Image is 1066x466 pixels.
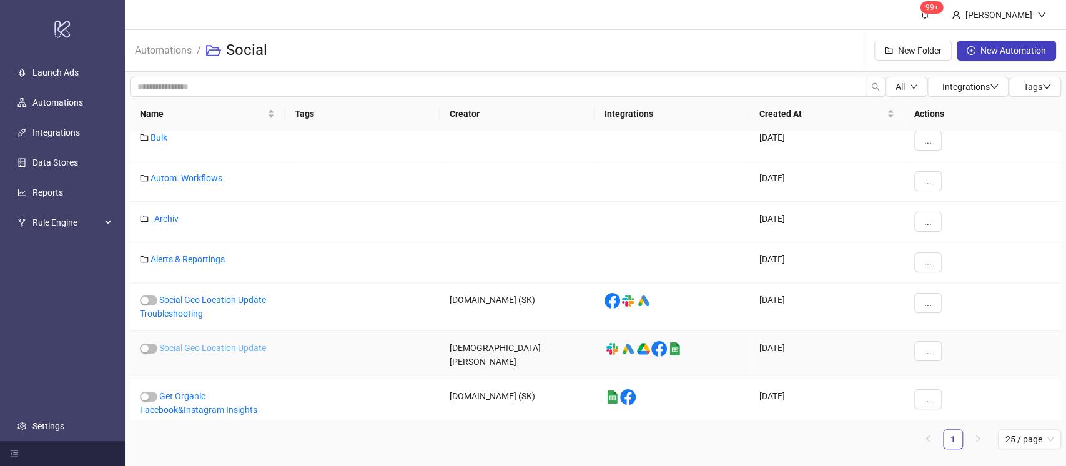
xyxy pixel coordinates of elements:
[914,341,942,361] button: ...
[197,31,201,71] li: /
[924,176,932,186] span: ...
[918,429,938,449] button: left
[990,82,999,91] span: down
[914,131,942,151] button: ...
[440,379,595,427] div: [DOMAIN_NAME] (SK)
[1037,11,1046,19] span: down
[32,210,101,235] span: Rule Engine
[749,202,904,242] div: [DATE]
[440,331,595,379] div: [DEMOGRAPHIC_DATA][PERSON_NAME]
[904,97,1061,131] th: Actions
[886,77,927,97] button: Alldown
[140,133,149,142] span: folder
[140,214,149,223] span: folder
[1009,77,1061,97] button: Tagsdown
[957,41,1056,61] button: New Automation
[32,157,78,167] a: Data Stores
[140,295,266,319] a: Social Geo Location Update Troubleshooting
[1005,430,1054,449] span: 25 / page
[595,97,749,131] th: Integrations
[874,41,952,61] button: New Folder
[749,121,904,161] div: [DATE]
[32,421,64,431] a: Settings
[924,394,932,404] span: ...
[159,343,266,353] a: Social Geo Location Update
[32,127,80,137] a: Integrations
[914,293,942,313] button: ...
[140,255,149,264] span: folder
[749,331,904,379] div: [DATE]
[927,77,1009,97] button: Integrationsdown
[924,257,932,267] span: ...
[206,43,221,58] span: folder-open
[924,217,932,227] span: ...
[914,171,942,191] button: ...
[974,435,982,442] span: right
[943,429,963,449] li: 1
[226,41,267,61] h3: Social
[140,391,257,415] a: Get Organic Facebook&Instagram Insights
[32,97,83,107] a: Automations
[920,1,944,14] sup: 664
[914,252,942,272] button: ...
[924,346,932,356] span: ...
[980,46,1046,56] span: New Automation
[924,136,932,146] span: ...
[749,161,904,202] div: [DATE]
[910,83,917,91] span: down
[151,254,225,264] a: Alerts & Reportings
[32,187,63,197] a: Reports
[952,11,960,19] span: user
[285,97,440,131] th: Tags
[759,107,884,121] span: Created At
[918,429,938,449] li: Previous Page
[960,8,1037,22] div: [PERSON_NAME]
[944,430,962,449] a: 1
[151,214,179,224] a: _Archiv
[871,82,880,91] span: search
[132,42,194,56] a: Automations
[898,46,942,56] span: New Folder
[1024,82,1051,92] span: Tags
[10,449,19,458] span: menu-fold
[17,218,26,227] span: fork
[749,97,904,131] th: Created At
[968,429,988,449] button: right
[749,283,904,331] div: [DATE]
[896,82,905,92] span: All
[920,10,929,19] span: bell
[749,242,904,283] div: [DATE]
[884,46,893,55] span: folder-add
[924,435,932,442] span: left
[942,82,999,92] span: Integrations
[914,212,942,232] button: ...
[32,67,79,77] a: Launch Ads
[140,174,149,182] span: folder
[130,97,285,131] th: Name
[440,283,595,331] div: [DOMAIN_NAME] (SK)
[151,132,167,142] a: Bulk
[998,429,1061,449] div: Page Size
[140,107,265,121] span: Name
[749,379,904,427] div: [DATE]
[968,429,988,449] li: Next Page
[967,46,975,55] span: plus-circle
[914,389,942,409] button: ...
[924,298,932,308] span: ...
[151,173,222,183] a: Autom. Workflows
[440,97,595,131] th: Creator
[1042,82,1051,91] span: down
